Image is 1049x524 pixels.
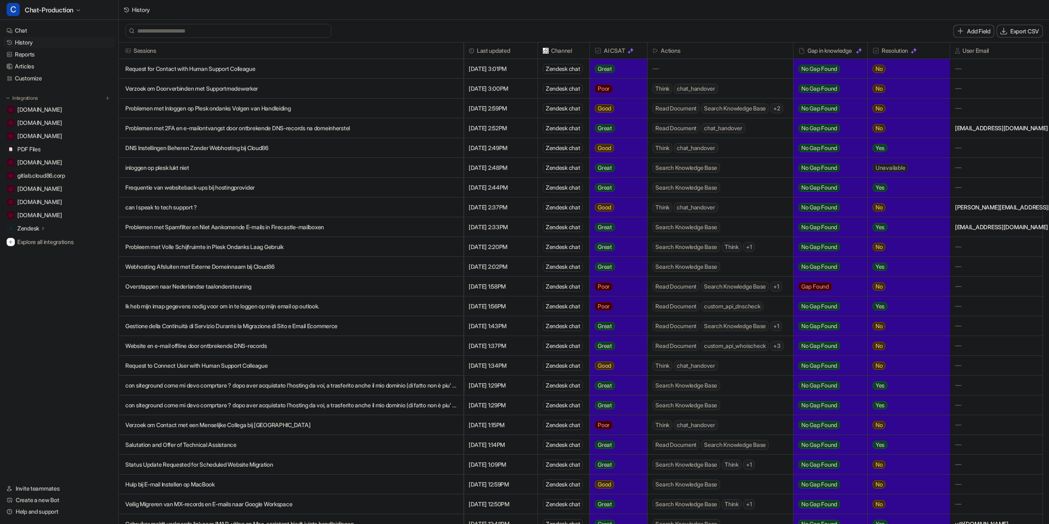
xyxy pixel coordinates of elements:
[793,395,861,415] button: No Gap Found
[590,197,642,217] button: Good
[590,494,642,514] button: Great
[595,362,614,370] span: Good
[661,42,680,59] h2: Actions
[652,103,699,113] span: Read Document
[793,494,861,514] button: No Gap Found
[3,25,115,36] a: Chat
[595,124,615,132] span: Great
[595,500,615,508] span: Great
[467,395,534,415] span: [DATE] 1:29PM
[543,321,583,331] div: Zendesk chat
[793,257,861,277] button: No Gap Found
[701,282,769,291] span: Search Knowledge Base
[467,356,534,376] span: [DATE] 1:34PM
[873,342,886,350] span: No
[8,213,13,218] img: www.strato.nl
[997,25,1042,37] button: Export CSV
[590,475,642,494] button: Good
[595,441,615,449] span: Great
[652,242,720,252] span: Search Knowledge Base
[652,123,699,133] span: Read Document
[674,84,718,94] span: chat_handover
[125,296,457,316] p: Ik heb mijn imap gegevens nodig voor om in te loggen op mijn email op outlook.
[793,415,861,435] button: No Gap Found
[17,198,62,206] span: [DOMAIN_NAME]
[105,95,110,101] img: menu_add.svg
[543,282,583,291] div: Zendesk chat
[595,164,615,172] span: Great
[595,85,613,93] span: Poor
[793,316,861,336] button: No Gap Found
[467,42,534,59] span: Last updated
[793,455,861,475] button: No Gap Found
[868,475,943,494] button: No
[793,237,861,257] button: No Gap Found
[3,104,115,115] a: cloud86.io[DOMAIN_NAME]
[873,302,887,310] span: Yes
[590,296,642,316] button: Poor
[652,321,699,331] span: Read Document
[467,118,534,138] span: [DATE] 2:52PM
[3,94,40,102] button: Integrations
[871,42,946,59] span: Resolution
[868,494,943,514] button: No
[3,37,115,48] a: History
[798,480,840,489] span: No Gap Found
[590,237,642,257] button: Great
[674,143,718,153] span: chat_handover
[868,296,943,316] button: Yes
[125,435,457,455] p: Salutation and Offer of Technical Assistance
[797,42,864,59] div: Gap in knowledge
[3,483,115,494] a: Invite teammates
[652,282,699,291] span: Read Document
[8,200,13,204] img: www.hostinger.com
[125,99,457,118] p: Problemen met Inloggen op Plesk ondanks Volgen van Handleiding
[793,99,861,118] button: No Gap Found
[590,118,642,138] button: Great
[798,441,840,449] span: No Gap Found
[3,143,115,155] a: PDF FilesPDF Files
[595,421,613,429] span: Poor
[7,3,20,16] span: C
[590,316,642,336] button: Great
[770,103,783,113] span: + 2
[770,321,782,331] span: + 1
[8,120,13,125] img: docs.litespeedtech.com
[590,455,642,475] button: Great
[873,461,886,469] span: No
[793,178,861,197] button: No Gap Found
[873,441,887,449] span: Yes
[873,401,887,409] span: Yes
[590,277,642,296] button: Poor
[590,138,642,158] button: Good
[793,118,861,138] button: No Gap Found
[8,186,13,191] img: www.yourhosting.nl
[701,123,745,133] span: chat_handover
[3,236,115,248] a: Explore all integrations
[467,217,534,237] span: [DATE] 2:33PM
[125,178,457,197] p: Frequentie van websiteback-ups bij hostingprovider
[543,400,583,410] div: Zendesk chat
[543,242,583,252] div: Zendesk chat
[674,202,718,212] span: chat_handover
[467,178,534,197] span: [DATE] 2:44PM
[593,42,644,59] span: AI CSAT
[868,118,943,138] button: No
[652,400,720,410] span: Search Knowledge Base
[652,420,672,430] span: Think
[17,132,62,140] span: [DOMAIN_NAME]
[652,143,672,153] span: Think
[595,401,615,409] span: Great
[873,164,908,172] span: Unavailable
[798,85,840,93] span: No Gap Found
[652,262,720,272] span: Search Knowledge Base
[543,262,583,272] div: Zendesk chat
[467,158,534,178] span: [DATE] 2:48PM
[793,336,861,356] button: No Gap Found
[17,224,39,233] p: Zendesk
[793,158,861,178] button: No Gap Found
[652,84,672,94] span: Think
[25,4,73,16] span: Chat-Production
[868,455,943,475] button: No
[868,356,943,376] button: No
